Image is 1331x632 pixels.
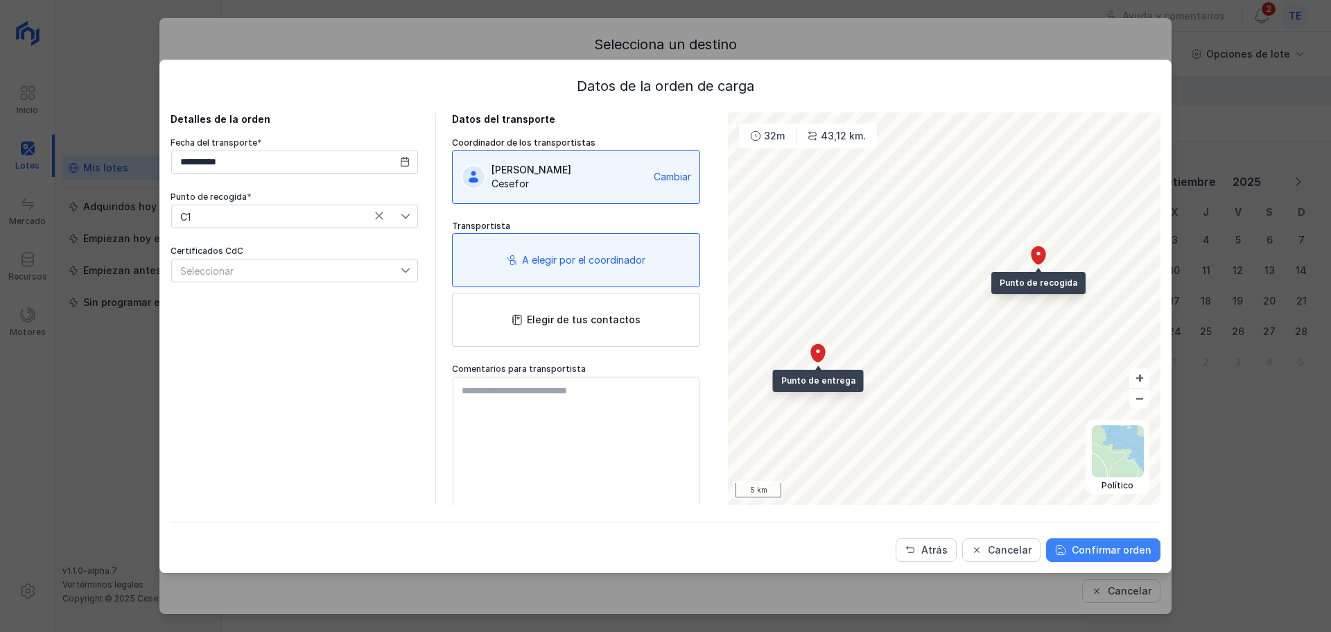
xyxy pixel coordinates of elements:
[921,543,948,557] div: Atrás
[171,112,419,126] div: Detalles de la orden
[1129,368,1149,388] button: +
[1046,538,1160,562] button: Confirmar orden
[988,543,1032,557] div: Cancelar
[171,137,419,148] div: Fecha del transporte
[172,259,236,282] div: Seleccionar
[821,129,866,143] div: 43,12 km.
[452,221,700,232] div: Transportista
[522,253,645,267] div: A elegir por el coordinador
[171,191,419,203] div: Punto de recogida
[1072,543,1151,557] div: Confirmar orden
[1129,388,1149,409] button: –
[1092,425,1144,477] img: political.webp
[171,76,1160,96] div: Datos de la orden de carga
[452,364,700,375] div: Comentarios para transportista
[1092,480,1144,491] div: Político
[764,129,785,143] div: 32m
[172,205,401,228] span: C1
[452,112,700,126] div: Datos del transporte
[654,170,691,184] div: Cambiar
[896,538,957,562] button: Atrás
[171,246,419,257] div: Certificados CdC
[962,538,1041,562] button: Cancelar
[491,177,648,191] div: Cesefor
[452,137,700,148] div: Coordinador de los transportistas
[527,313,641,327] div: Elegir de tus contactos
[491,163,648,177] div: [PERSON_NAME]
